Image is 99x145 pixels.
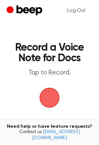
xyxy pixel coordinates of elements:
[32,130,80,140] a: [EMAIL_ADDRESS][DOMAIN_NAME]
[12,69,87,77] p: Tap to Record.
[40,88,59,108] img: Beep Logo
[12,42,87,64] h1: Record a Voice Note for Docs
[60,3,92,19] a: Log Out
[4,129,95,141] span: Contact us
[7,4,44,17] a: Beep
